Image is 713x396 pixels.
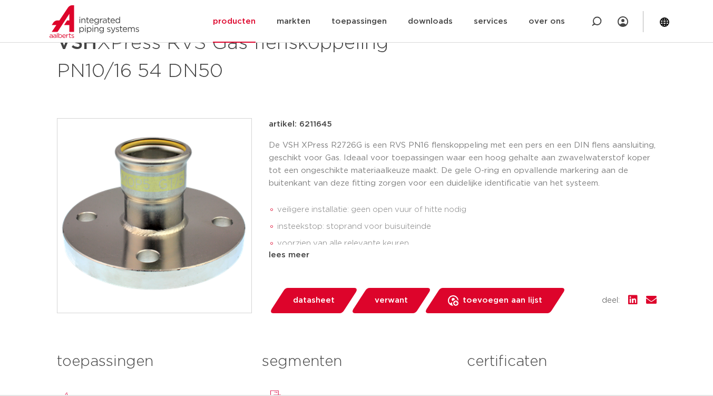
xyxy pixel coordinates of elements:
[269,288,358,313] a: datasheet
[57,27,453,84] h1: XPress RVS Gas flenskoppeling PN10/16 54 DN50
[277,218,657,235] li: insteekstop: stoprand voor buisuiteinde
[293,292,335,309] span: datasheet
[269,118,332,131] p: artikel: 6211645
[375,292,408,309] span: verwant
[262,351,451,372] h3: segmenten
[602,294,620,307] span: deel:
[57,119,251,313] img: Product Image for VSH XPress RVS Gas flenskoppeling PN10/16 54 DN50
[57,351,246,372] h3: toepassingen
[57,34,97,53] strong: VSH
[463,292,542,309] span: toevoegen aan lijst
[350,288,432,313] a: verwant
[269,249,657,262] div: lees meer
[277,235,657,252] li: voorzien van alle relevante keuren
[277,201,657,218] li: veiligere installatie: geen open vuur of hitte nodig
[467,351,656,372] h3: certificaten
[269,139,657,190] p: De VSH XPress R2726G is een RVS PN16 flenskoppeling met een pers en een DIN flens aansluiting, ge...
